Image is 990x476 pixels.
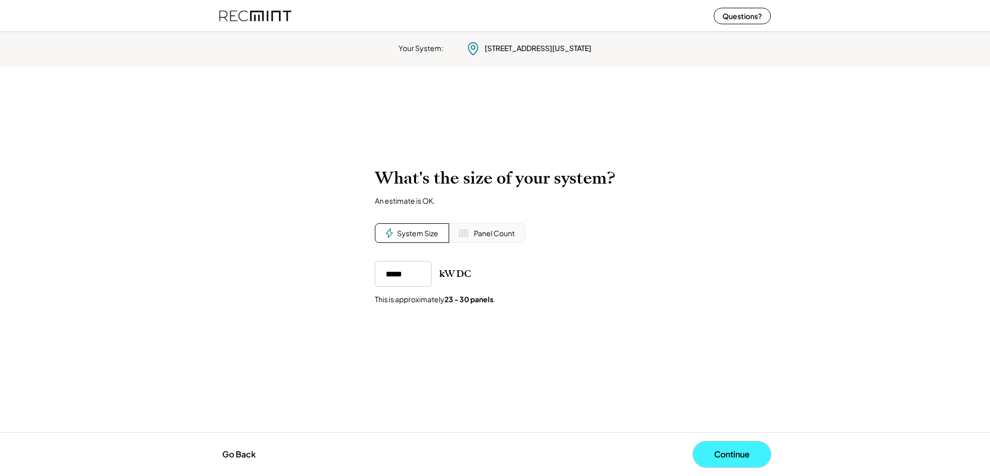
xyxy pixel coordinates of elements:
[397,228,438,239] div: System Size
[439,268,471,280] div: kW DC
[219,443,259,466] button: Go Back
[399,43,443,54] div: Your System:
[375,294,496,305] div: This is approximately .
[219,2,291,29] img: recmint-logotype%403x%20%281%29.jpeg
[375,168,615,188] h2: What's the size of your system?
[474,228,515,239] div: Panel Count
[485,43,591,54] div: [STREET_ADDRESS][US_STATE]
[458,228,469,238] img: Solar%20Panel%20Icon%20%281%29.svg
[375,196,435,205] div: An estimate is OK.
[693,441,771,467] button: Continue
[714,8,771,24] button: Questions?
[444,294,493,304] strong: 23 - 30 panels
